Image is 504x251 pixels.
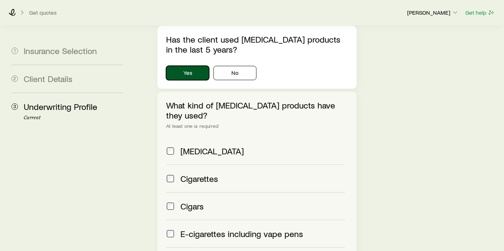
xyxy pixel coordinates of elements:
[180,174,218,184] span: Cigarettes
[29,9,57,16] button: Get quotes
[167,148,174,155] input: [MEDICAL_DATA]
[180,146,244,156] span: [MEDICAL_DATA]
[407,9,459,17] button: [PERSON_NAME]
[167,230,174,237] input: E-cigarettes including vape pens
[465,9,495,17] button: Get help
[24,45,97,56] span: Insurance Selection
[167,203,174,210] input: Cigars
[180,229,303,239] span: E-cigarettes including vape pens
[167,175,174,182] input: Cigarettes
[24,115,123,121] p: Current
[11,48,18,54] span: 1
[11,103,18,110] span: 3
[166,100,348,120] p: What kind of [MEDICAL_DATA] products have they used?
[11,76,18,82] span: 2
[24,101,97,112] span: Underwriting Profile
[166,123,348,129] div: At least one is required
[166,34,348,54] p: Has the client used [MEDICAL_DATA] products in the last 5 years?
[166,66,209,80] button: Yes
[180,201,204,211] span: Cigars
[24,73,72,84] span: Client Details
[407,9,459,16] p: [PERSON_NAME]
[213,66,256,80] button: No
